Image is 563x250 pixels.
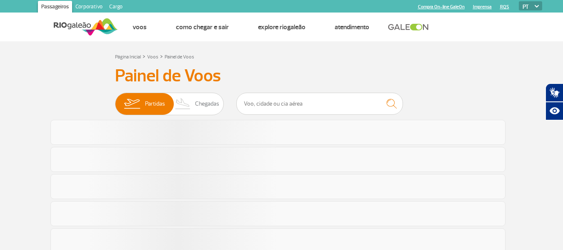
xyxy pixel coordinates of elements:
span: Partidas [145,93,165,115]
button: Abrir tradutor de língua de sinais. [545,83,563,102]
button: Abrir recursos assistivos. [545,102,563,120]
a: Passageiros [38,1,72,14]
a: Imprensa [473,4,492,10]
span: Chegadas [195,93,219,115]
a: > [143,51,145,61]
a: Explore RIOgaleão [258,23,305,31]
a: Página Inicial [115,54,141,60]
a: Corporativo [72,1,106,14]
a: > [160,51,163,61]
img: slider-embarque [119,93,145,115]
a: Compra On-line GaleOn [418,4,465,10]
a: Atendimento [335,23,369,31]
a: Painel de Voos [165,54,194,60]
div: Plugin de acessibilidade da Hand Talk. [545,83,563,120]
input: Voo, cidade ou cia aérea [236,93,403,115]
a: Voos [147,54,158,60]
a: Cargo [106,1,126,14]
a: Como chegar e sair [176,23,229,31]
a: RQS [500,4,509,10]
h3: Painel de Voos [115,66,448,86]
a: Voos [133,23,147,31]
img: slider-desembarque [171,93,195,115]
